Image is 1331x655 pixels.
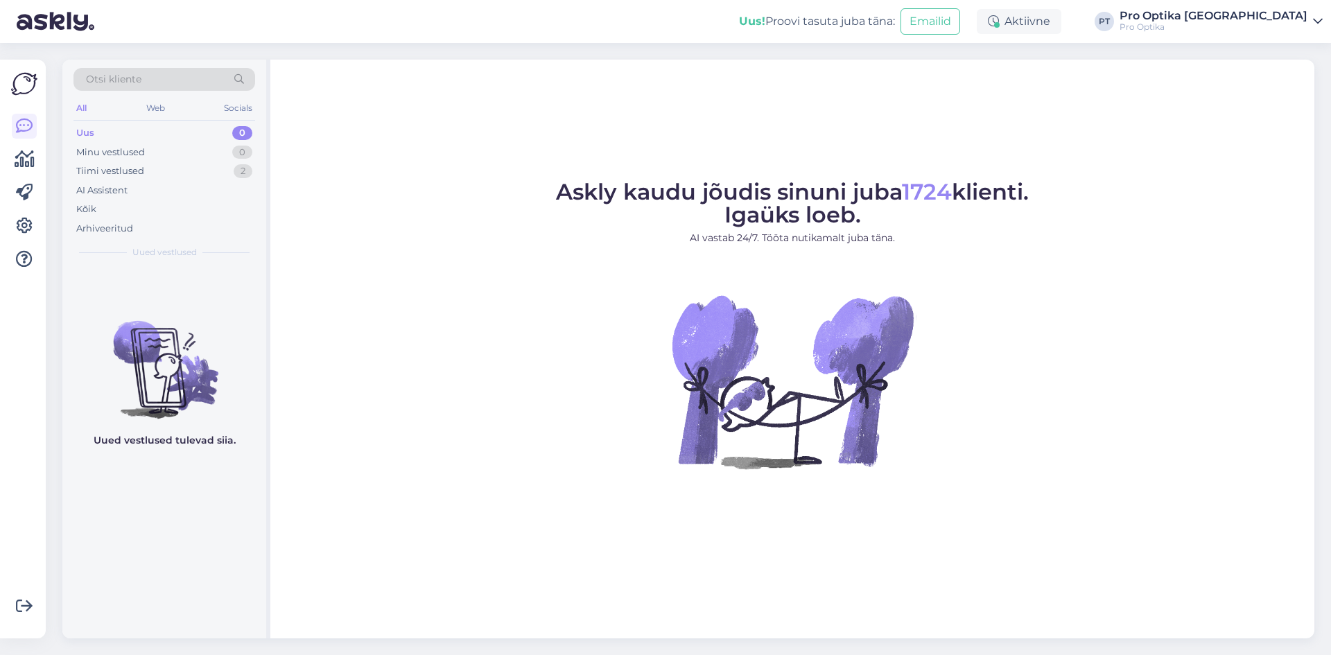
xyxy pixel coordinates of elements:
p: AI vastab 24/7. Tööta nutikamalt juba täna. [556,231,1029,245]
a: Pro Optika [GEOGRAPHIC_DATA]Pro Optika [1120,10,1323,33]
div: Kõik [76,202,96,216]
div: 0 [232,146,252,159]
div: Tiimi vestlused [76,164,144,178]
div: Uus [76,126,94,140]
button: Emailid [901,8,960,35]
div: 0 [232,126,252,140]
div: Minu vestlused [76,146,145,159]
img: Askly Logo [11,71,37,97]
div: Aktiivne [977,9,1061,34]
div: All [73,99,89,117]
div: Pro Optika [1120,21,1307,33]
b: Uus! [739,15,765,28]
div: 2 [234,164,252,178]
div: Web [143,99,168,117]
div: Proovi tasuta juba täna: [739,13,895,30]
img: No Chat active [668,256,917,506]
span: 1724 [902,178,952,205]
div: Socials [221,99,255,117]
div: PT [1095,12,1114,31]
span: Otsi kliente [86,72,141,87]
div: AI Assistent [76,184,128,198]
p: Uued vestlused tulevad siia. [94,433,236,448]
span: Askly kaudu jõudis sinuni juba klienti. Igaüks loeb. [556,178,1029,228]
span: Uued vestlused [132,246,197,259]
img: No chats [62,296,266,421]
div: Arhiveeritud [76,222,133,236]
div: Pro Optika [GEOGRAPHIC_DATA] [1120,10,1307,21]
